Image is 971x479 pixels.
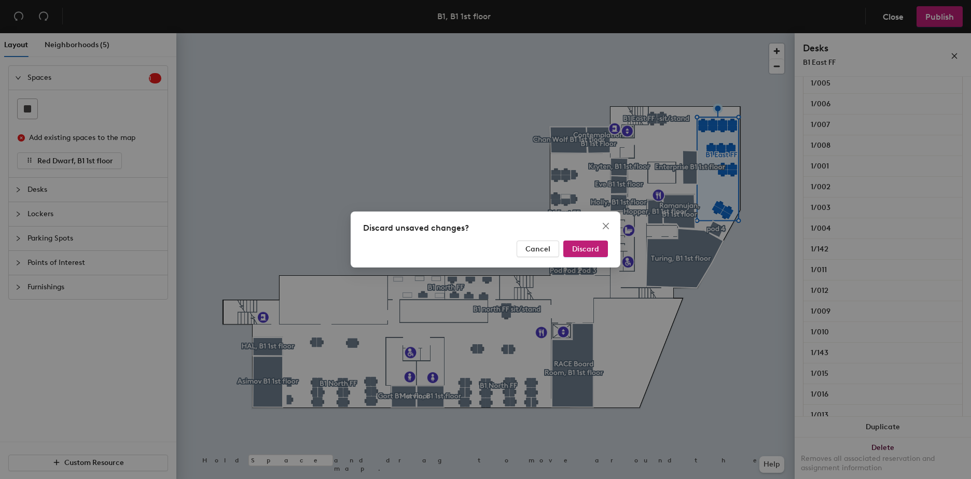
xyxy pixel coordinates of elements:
span: Close [598,222,614,230]
div: Discard unsaved changes? [363,222,608,234]
button: Close [598,218,614,234]
span: close [602,222,610,230]
button: Discard [563,241,608,257]
button: Cancel [517,241,559,257]
span: Cancel [525,245,550,253]
span: Discard [572,245,599,253]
